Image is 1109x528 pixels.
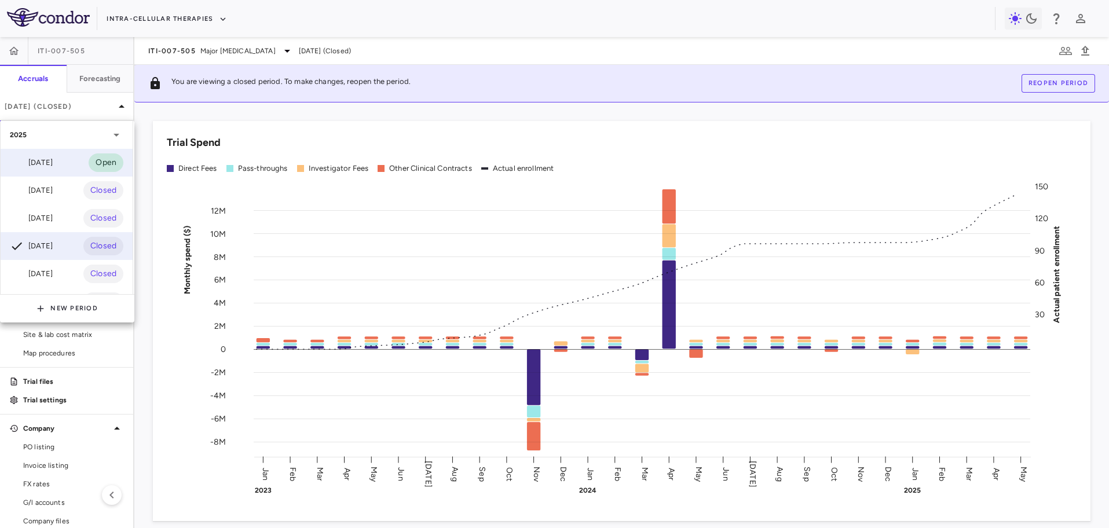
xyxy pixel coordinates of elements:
div: [DATE] [10,239,53,253]
div: [DATE] [10,267,53,281]
div: [DATE] [10,184,53,197]
span: Closed [83,212,123,225]
p: 2025 [10,130,27,140]
button: New Period [36,299,98,318]
div: [DATE] [10,211,53,225]
span: Closed [83,240,123,252]
div: 2025 [1,121,133,149]
div: [DATE] [10,156,53,170]
span: Closed [83,184,123,197]
span: Closed [83,267,123,280]
span: Open [89,156,123,169]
